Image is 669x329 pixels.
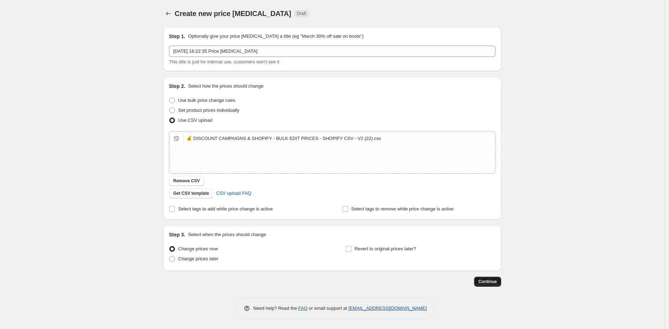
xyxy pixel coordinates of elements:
[169,59,279,64] span: This title is just for internal use, customers won't see it
[178,98,235,103] span: Use bulk price change rules
[169,83,185,90] h2: Step 2.
[474,277,501,287] button: Continue
[178,256,218,261] span: Change prices later
[178,246,218,251] span: Change prices now
[308,305,349,311] span: or email support at
[351,206,454,211] span: Select tags to remove while price change is active
[216,190,251,197] span: CSV upload FAQ
[178,108,239,113] span: Set product prices individually
[186,135,381,142] div: 💰 DISCOUNT CAMPAIGNS & SHOPIFY - BULK EDIT PRICES - SHOPIFY CSV - V2 (22).csv
[169,231,185,238] h2: Step 3.
[212,188,256,199] a: CSV upload FAQ
[178,206,273,211] span: Select tags to add while price change is active
[188,231,266,238] p: Select when the prices should change
[169,188,213,198] button: Get CSV template
[188,33,363,40] p: Optionally give your price [MEDICAL_DATA] a title (eg "March 30% off sale on boots")
[173,178,200,184] span: Remove CSV
[169,176,204,186] button: Remove CSV
[175,10,291,17] span: Create new price [MEDICAL_DATA]
[478,279,497,284] span: Continue
[163,9,173,19] button: Price change jobs
[169,33,185,40] h2: Step 1.
[178,117,212,123] span: Use CSV upload
[169,46,495,57] input: 30% off holiday sale
[297,11,306,16] span: Draft
[173,190,209,196] span: Get CSV template
[355,246,416,251] span: Revert to original prices later?
[298,305,308,311] a: FAQ
[188,83,264,90] p: Select how the prices should change
[349,305,427,311] a: [EMAIL_ADDRESS][DOMAIN_NAME]
[253,305,298,311] span: Need help? Read the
